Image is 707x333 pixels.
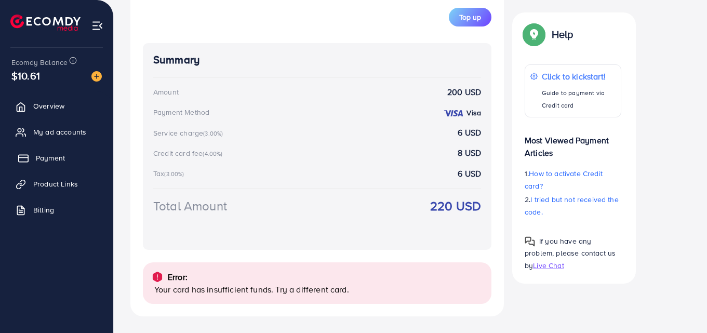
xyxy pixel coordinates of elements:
img: logo [10,15,81,31]
small: (3.00%) [203,129,223,138]
img: alert [151,271,164,283]
p: Your card has insufficient funds. Try a different card. [154,283,483,296]
p: Click to kickstart! [542,70,616,83]
img: menu [91,20,103,32]
span: Top up [459,12,481,22]
span: Billing [33,205,54,215]
p: Guide to payment via Credit card [542,87,616,112]
img: image [91,71,102,82]
small: (4.00%) [203,150,222,158]
p: Help [552,28,573,41]
strong: Visa [466,108,481,118]
strong: 6 USD [458,127,481,139]
img: credit [443,109,464,117]
div: Payment Method [153,107,209,117]
strong: 8 USD [458,147,481,159]
span: Payment [36,153,65,163]
span: My ad accounts [33,127,86,137]
strong: 6 USD [458,168,481,180]
p: 2. [525,193,621,218]
div: Service charge [153,128,226,138]
div: Tax [153,168,188,179]
span: Ecomdy Balance [11,57,68,68]
span: Live Chat [533,260,564,270]
strong: 220 USD [430,197,481,215]
span: How to activate Credit card? [525,168,603,191]
a: Payment [8,148,105,168]
h4: Summary [153,54,481,66]
p: 1. [525,167,621,192]
p: Most Viewed Payment Articles [525,126,621,159]
span: If you have any problem, please contact us by [525,236,616,270]
div: Total Amount [153,197,227,215]
a: Product Links [8,174,105,194]
div: Credit card fee [153,148,226,158]
a: My ad accounts [8,122,105,142]
img: Popup guide [525,236,535,247]
span: I tried but not received the code. [525,194,619,217]
p: Error: [168,271,188,283]
img: Popup guide [525,25,543,44]
button: Top up [449,8,491,26]
span: Overview [33,101,64,111]
iframe: Chat [663,286,699,325]
div: Amount [153,87,179,97]
span: $10.61 [11,68,40,83]
a: Overview [8,96,105,116]
span: Product Links [33,179,78,189]
strong: 200 USD [447,86,481,98]
a: Billing [8,199,105,220]
small: (3.00%) [164,170,184,178]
